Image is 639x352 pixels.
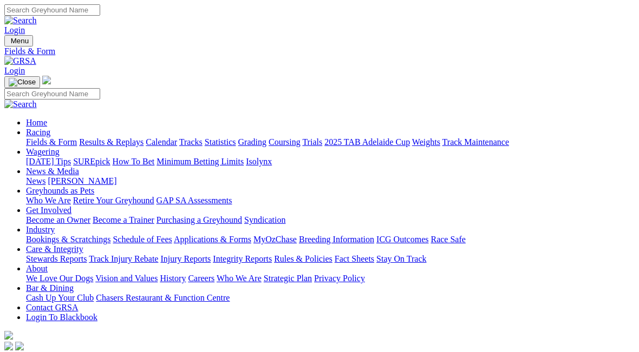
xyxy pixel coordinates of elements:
a: Get Involved [26,205,71,215]
a: Integrity Reports [213,254,272,263]
a: [PERSON_NAME] [48,176,116,185]
a: Schedule of Fees [113,235,172,244]
a: Coursing [269,137,301,147]
button: Toggle navigation [4,35,33,47]
img: logo-grsa-white.png [42,76,51,84]
input: Search [4,88,100,99]
a: SUREpick [73,157,110,166]
a: Results & Replays [79,137,144,147]
div: Industry [26,235,635,244]
span: Menu [11,37,29,45]
a: Login To Blackbook [26,313,97,322]
img: GRSA [4,56,36,66]
a: MyOzChase [253,235,297,244]
img: twitter.svg [15,342,24,350]
a: Fields & Form [4,47,635,56]
a: Fact Sheets [335,254,374,263]
div: Get Involved [26,215,635,225]
a: Track Maintenance [442,137,509,147]
a: Privacy Policy [314,274,365,283]
a: Fields & Form [26,137,77,147]
a: Bookings & Scratchings [26,235,110,244]
a: Cash Up Your Club [26,293,94,302]
a: 2025 TAB Adelaide Cup [324,137,410,147]
a: Strategic Plan [264,274,312,283]
a: News [26,176,45,185]
div: Racing [26,137,635,147]
a: Racing [26,128,50,137]
a: Statistics [205,137,236,147]
div: Wagering [26,157,635,167]
button: Toggle navigation [4,76,40,88]
a: Who We Are [26,196,71,205]
a: [DATE] Tips [26,157,71,166]
a: Rules & Policies [274,254,332,263]
a: How To Bet [113,157,155,166]
a: Weights [412,137,440,147]
a: Bar & Dining [26,283,74,293]
a: Chasers Restaurant & Function Centre [96,293,230,302]
a: Login [4,66,25,75]
a: Isolynx [246,157,272,166]
a: Grading [238,137,266,147]
a: History [160,274,186,283]
a: Retire Your Greyhound [73,196,154,205]
a: Careers [188,274,214,283]
a: Vision and Values [95,274,158,283]
div: Bar & Dining [26,293,635,303]
div: Greyhounds as Pets [26,196,635,205]
img: logo-grsa-white.png [4,331,13,340]
a: Stay On Track [376,254,426,263]
img: Search [4,16,37,25]
img: Close [9,78,36,87]
a: Track Injury Rebate [89,254,158,263]
a: Applications & Forms [174,235,251,244]
a: Industry [26,225,55,234]
a: Home [26,118,47,127]
input: Search [4,4,100,16]
a: Become an Owner [26,215,90,224]
a: Tracks [179,137,203,147]
a: Injury Reports [160,254,211,263]
a: ICG Outcomes [376,235,428,244]
a: About [26,264,48,273]
a: Who We Are [217,274,262,283]
div: News & Media [26,176,635,186]
a: Syndication [244,215,285,224]
a: Calendar [146,137,177,147]
a: Login [4,25,25,35]
a: Purchasing a Greyhound [157,215,242,224]
a: News & Media [26,167,79,176]
a: Care & Integrity [26,244,83,254]
a: Contact GRSA [26,303,78,312]
a: Greyhounds as Pets [26,186,94,195]
img: facebook.svg [4,342,13,350]
img: Search [4,99,37,109]
a: Become a Trainer [93,215,154,224]
div: About [26,274,635,283]
a: We Love Our Dogs [26,274,93,283]
a: Trials [302,137,322,147]
a: Race Safe [431,235,465,244]
a: Breeding Information [299,235,374,244]
a: GAP SA Assessments [157,196,232,205]
a: Minimum Betting Limits [157,157,244,166]
div: Care & Integrity [26,254,635,264]
a: Stewards Reports [26,254,87,263]
a: Wagering [26,147,60,156]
